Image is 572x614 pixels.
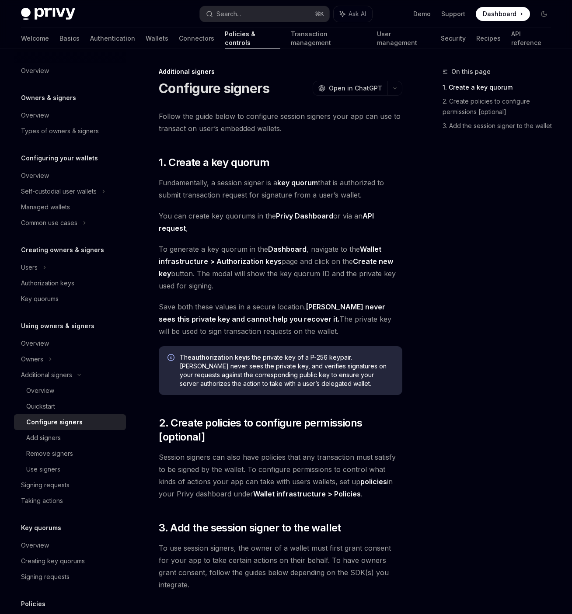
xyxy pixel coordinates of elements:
[21,354,43,364] div: Owners
[21,321,94,331] h5: Using owners & signers
[159,243,402,292] span: To generate a key quorum in the , navigate to the page and click on the button. The modal will sh...
[14,399,126,414] a: Quickstart
[511,28,551,49] a: API reference
[14,108,126,123] a: Overview
[476,28,501,49] a: Recipes
[159,156,269,170] span: 1. Create a key quorum
[14,199,126,215] a: Managed wallets
[21,170,49,181] div: Overview
[21,126,99,136] div: Types of owners & signers
[21,28,49,49] a: Welcome
[443,80,558,94] a: 1. Create a key quorum
[21,110,49,121] div: Overview
[26,385,54,396] div: Overview
[360,477,387,486] a: policies
[329,84,382,93] span: Open in ChatGPT
[159,451,402,500] span: Session signers can also have policies that any transaction must satisfy to be signed by the wall...
[21,218,77,228] div: Common use cases
[268,245,307,254] a: Dashboard
[21,294,59,304] div: Key quorums
[537,7,551,21] button: Toggle dark mode
[413,10,431,18] a: Demo
[21,278,74,288] div: Authorization keys
[14,336,126,351] a: Overview
[21,540,49,551] div: Overview
[14,123,126,139] a: Types of owners & signers
[90,28,135,49] a: Authentication
[14,168,126,184] a: Overview
[14,493,126,509] a: Taking actions
[192,354,246,361] strong: authorization key
[21,66,49,76] div: Overview
[377,28,431,49] a: User management
[277,178,318,187] a: key quorum
[14,430,126,446] a: Add signers
[26,464,60,475] div: Use signers
[483,10,516,18] span: Dashboard
[167,354,176,363] svg: Info
[14,477,126,493] a: Signing requests
[21,556,85,566] div: Creating key quorums
[451,66,491,77] span: On this page
[21,370,72,380] div: Additional signers
[349,10,366,18] span: Ask AI
[21,496,63,506] div: Taking actions
[159,542,402,591] span: To use session signers, the owner of a wallet must first grant consent for your app to take certa...
[21,8,75,20] img: dark logo
[21,480,70,490] div: Signing requests
[200,6,329,22] button: Search...⌘K
[14,553,126,569] a: Creating key quorums
[21,245,104,255] h5: Creating owners & signers
[14,275,126,291] a: Authorization keys
[14,538,126,553] a: Overview
[443,119,558,133] a: 3. Add the session signer to the wallet
[476,7,530,21] a: Dashboard
[159,521,341,535] span: 3. Add the session signer to the wallet
[180,353,394,388] span: The is the private key of a P-256 keypair. [PERSON_NAME] never sees the private key, and verifies...
[159,67,402,76] div: Additional signers
[159,177,402,201] span: Fundamentally, a session signer is a that is authorized to submit transaction request for signatu...
[21,153,98,163] h5: Configuring your wallets
[315,10,324,17] span: ⌘ K
[14,414,126,430] a: Configure signers
[225,28,280,49] a: Policies & controls
[26,417,83,427] div: Configure signers
[276,212,333,221] a: Privy Dashboard
[21,572,70,582] div: Signing requests
[21,599,45,609] h5: Policies
[14,446,126,461] a: Remove signers
[159,80,269,96] h1: Configure signers
[14,461,126,477] a: Use signers
[21,523,61,533] h5: Key quorums
[59,28,80,49] a: Basics
[14,383,126,399] a: Overview
[14,63,126,79] a: Overview
[26,433,61,443] div: Add signers
[441,10,465,18] a: Support
[216,9,241,19] div: Search...
[21,93,76,103] h5: Owners & signers
[21,338,49,349] div: Overview
[443,94,558,119] a: 2. Create policies to configure permissions [optional]
[21,202,70,212] div: Managed wallets
[253,489,361,498] strong: Wallet infrastructure > Policies
[159,416,402,444] span: 2. Create policies to configure permissions [optional]
[14,291,126,307] a: Key quorums
[179,28,214,49] a: Connectors
[291,28,366,49] a: Transaction management
[146,28,168,49] a: Wallets
[26,401,55,412] div: Quickstart
[14,569,126,585] a: Signing requests
[21,262,38,273] div: Users
[159,210,402,234] span: You can create key quorums in the or via an ,
[159,110,402,135] span: Follow the guide below to configure session signers your app can use to transact on user’s embedd...
[313,81,387,96] button: Open in ChatGPT
[159,301,402,337] span: Save both these values in a secure location. The private key will be used to sign transaction req...
[21,186,97,197] div: Self-custodial user wallets
[441,28,466,49] a: Security
[334,6,372,22] button: Ask AI
[26,448,73,459] div: Remove signers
